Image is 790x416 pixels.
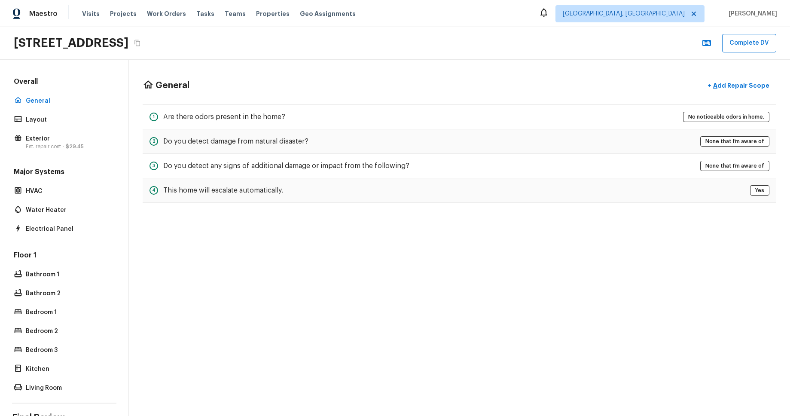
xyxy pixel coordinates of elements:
p: Exterior [26,135,111,143]
span: Teams [225,9,246,18]
h5: Do you detect any signs of additional damage or impact from the following? [163,161,409,171]
span: No noticeable odors in home. [685,113,767,121]
h5: This home will escalate automatically. [163,186,283,195]
button: Copy Address [132,37,143,49]
h4: General [156,80,189,91]
span: Properties [256,9,290,18]
span: Work Orders [147,9,186,18]
p: Add Repair Scope [711,81,769,90]
p: Kitchen [26,365,111,373]
p: HVAC [26,187,111,196]
p: Water Heater [26,206,111,214]
p: Layout [26,116,111,124]
h5: Do you detect damage from natural disaster? [163,137,308,146]
p: Bathroom 1 [26,270,111,279]
p: Living Room [26,384,111,392]
button: +Add Repair Scope [701,77,776,95]
p: General [26,97,111,105]
p: Electrical Panel [26,225,111,233]
button: Complete DV [722,34,776,52]
h5: Overall [12,77,116,88]
h5: Are there odors present in the home? [163,112,285,122]
span: Visits [82,9,100,18]
h2: [STREET_ADDRESS] [14,35,128,51]
div: 4 [149,186,158,195]
span: None that I’m aware of [702,137,767,146]
span: [GEOGRAPHIC_DATA], [GEOGRAPHIC_DATA] [563,9,685,18]
p: Bedroom 3 [26,346,111,355]
p: Bathroom 2 [26,289,111,298]
p: Bedroom 2 [26,327,111,336]
p: Bedroom 1 [26,308,111,317]
div: 3 [149,162,158,170]
h5: Major Systems [12,167,116,178]
span: None that I’m aware of [702,162,767,170]
div: 1 [149,113,158,121]
h5: Floor 1 [12,251,116,262]
span: Maestro [29,9,58,18]
span: Tasks [196,11,214,17]
span: Projects [110,9,137,18]
span: Yes [752,186,767,195]
p: Est. repair cost - [26,143,111,150]
span: [PERSON_NAME] [725,9,777,18]
div: 2 [149,137,158,146]
span: Geo Assignments [300,9,356,18]
span: $29.45 [66,144,84,149]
